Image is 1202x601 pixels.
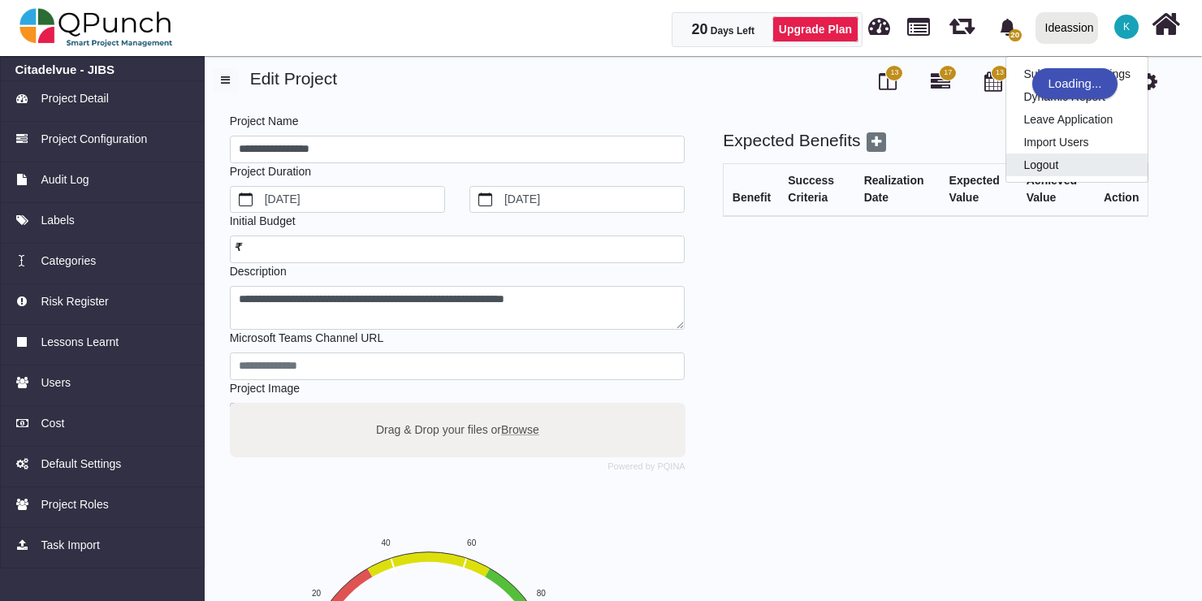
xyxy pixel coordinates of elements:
[230,330,384,347] label: Microsoft Teams Channel URL
[262,187,444,213] label: [DATE]
[999,19,1016,36] svg: bell fill
[907,11,930,36] span: Projects
[239,192,253,207] svg: calendar
[41,293,108,310] span: Risk Register
[949,8,975,35] span: Iteration
[41,131,147,148] span: Project Configuration
[733,189,771,206] div: Benefit
[1028,1,1105,54] a: Ideassion
[984,71,1002,91] i: Calendar
[691,21,707,37] span: 20
[1009,29,1022,41] span: 20
[230,380,300,397] label: Project Image
[788,172,846,206] div: Success Criteria
[1032,68,1118,99] div: Loading...
[868,10,890,34] span: Dashboard
[381,538,391,547] text: 40
[230,163,311,180] label: Project Duration
[1045,14,1094,42] div: Ideassion
[41,496,108,513] span: Project Roles
[944,67,952,79] span: 17
[41,537,99,554] span: Task Import
[41,456,121,473] span: Default Settings
[1104,189,1139,206] div: Action
[467,538,477,547] text: 60
[949,172,1010,206] div: Expected Value
[312,589,322,598] text: 20
[1027,172,1087,206] div: Achieved Value
[1114,15,1139,39] span: Karthik
[41,253,96,270] span: Categories
[41,374,71,391] span: Users
[993,12,1022,41] div: Notification
[867,132,887,152] span: Add benefits
[996,67,1004,79] span: 13
[501,422,539,435] span: Browse
[370,415,545,443] label: Drag & Drop your files or
[41,171,89,188] span: Audit Log
[213,68,1190,89] h4: Edit Project
[470,187,502,213] button: calendar
[41,415,64,432] span: Cost
[41,212,74,229] span: Labels
[1152,9,1180,40] i: Home
[1006,108,1148,131] a: Leave Application
[536,589,546,598] text: 80
[989,1,1029,52] a: bell fill20
[230,213,296,230] label: Initial Budget
[478,192,493,207] svg: calendar
[41,90,108,107] span: Project Detail
[230,113,299,130] label: Project Name
[772,16,858,42] a: Upgrade Plan
[864,172,932,206] div: Realization Date
[879,71,897,91] i: Board
[1006,131,1148,153] a: Import Users
[230,263,287,280] label: Description
[890,67,898,79] span: 13
[1123,22,1130,32] span: K
[501,187,684,213] label: [DATE]
[19,3,173,52] img: qpunch-sp.fa6292f.png
[1006,85,1148,108] a: Dynamic Report
[931,71,950,91] i: Gantt
[41,334,119,351] span: Lessons Learnt
[15,63,190,77] a: Citadelvue - JIBS
[1005,56,1148,183] ul: K
[723,130,1148,152] h4: Expected Benefits
[231,187,262,213] button: calendar
[1006,63,1148,85] a: Subscription Settings
[607,463,685,470] a: Powered by PQINA
[931,78,950,91] a: 17
[711,25,754,37] span: Days Left
[1006,153,1148,176] a: Logout
[1105,1,1148,53] a: K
